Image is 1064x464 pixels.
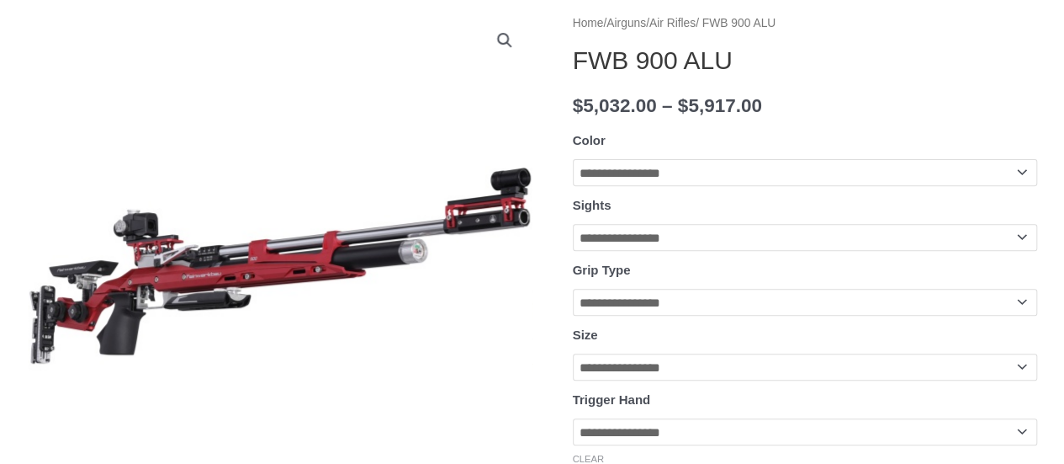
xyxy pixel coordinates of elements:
a: Air Rifles [649,17,696,29]
bdi: 5,032.00 [573,95,657,116]
bdi: 5,917.00 [678,95,762,116]
a: Home [573,17,604,29]
label: Size [573,328,598,342]
a: Airguns [606,17,646,29]
h1: FWB 900 ALU [573,45,1037,76]
label: Color [573,133,606,147]
span: $ [573,95,584,116]
label: Sights [573,198,611,212]
span: – [662,95,673,116]
label: Trigger Hand [573,392,651,407]
a: View full-screen image gallery [490,25,520,56]
span: $ [678,95,689,116]
a: Clear options [573,454,605,464]
nav: Breadcrumb [573,13,1037,35]
label: Grip Type [573,263,631,277]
